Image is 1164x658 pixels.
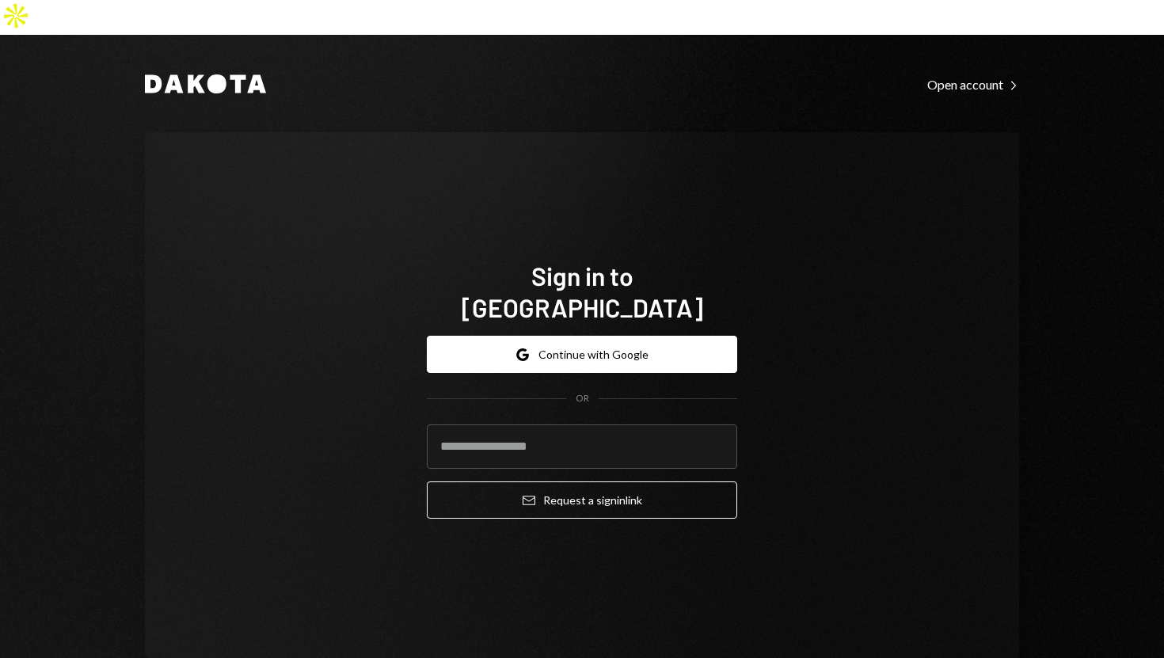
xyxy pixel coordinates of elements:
[576,392,589,405] div: OR
[427,481,737,519] button: Request a signinlink
[427,336,737,373] button: Continue with Google
[927,77,1019,93] div: Open account
[927,75,1019,93] a: Open account
[427,260,737,323] h1: Sign in to [GEOGRAPHIC_DATA]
